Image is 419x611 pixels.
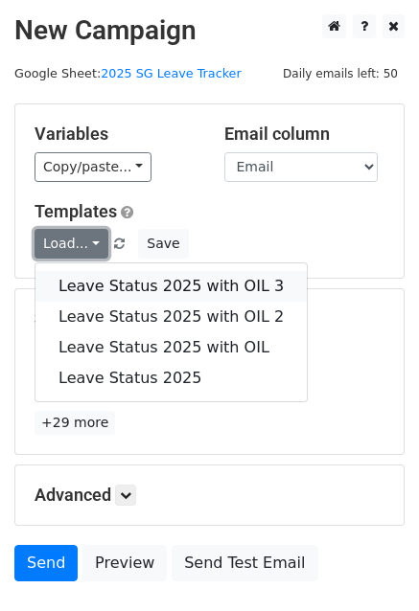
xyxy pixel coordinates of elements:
a: Copy/paste... [35,152,151,182]
iframe: Chat Widget [323,519,419,611]
a: Leave Status 2025 [35,363,307,394]
a: 2025 SG Leave Tracker [101,66,242,80]
h2: New Campaign [14,14,405,47]
small: Google Sheet: [14,66,242,80]
span: Daily emails left: 50 [276,63,405,84]
a: Daily emails left: 50 [276,66,405,80]
a: Leave Status 2025 with OIL 3 [35,271,307,302]
a: +29 more [35,411,115,435]
h5: Variables [35,124,196,145]
a: Templates [35,201,117,221]
button: Save [138,229,188,259]
a: Send Test Email [172,545,317,581]
a: Preview [82,545,167,581]
a: Leave Status 2025 with OIL 2 [35,302,307,332]
h5: Email column [224,124,385,145]
h5: Advanced [35,485,384,506]
a: Send [14,545,78,581]
a: Load... [35,229,108,259]
a: Leave Status 2025 with OIL [35,332,307,363]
